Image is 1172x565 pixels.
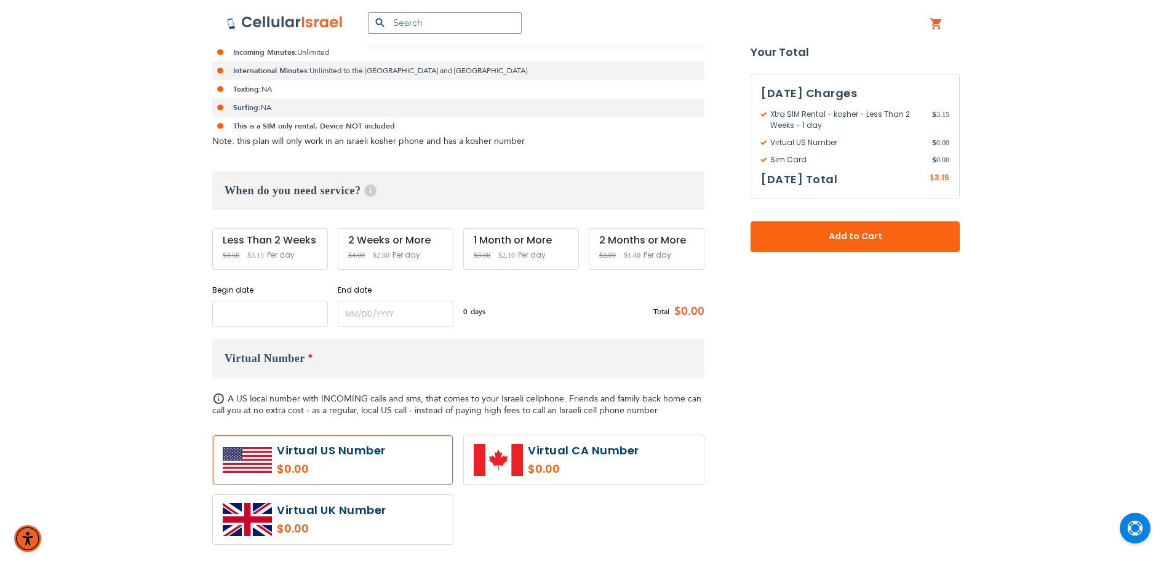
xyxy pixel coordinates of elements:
[474,251,490,259] span: $3.00
[751,43,960,61] strong: Your Total
[930,173,935,184] span: $
[761,154,932,165] span: Sim Card
[761,84,949,103] h3: [DATE] Charges
[761,137,932,148] span: Virtual US Number
[233,66,309,76] strong: International Minutes:
[233,103,261,113] strong: Surfing:
[14,525,41,552] div: Accessibility Menu
[368,12,522,34] input: Search
[247,251,264,259] span: $3.15
[212,98,704,117] li: NA
[644,250,671,261] span: Per day
[471,306,485,317] span: days
[791,231,919,243] span: Add to Cart
[498,251,515,259] span: $2.10
[233,84,261,94] strong: Texting:
[233,47,297,57] strong: Incoming Minutes:
[932,109,936,120] span: $
[212,43,704,61] li: Unlimited
[932,137,936,148] span: $
[653,306,669,317] span: Total
[761,170,837,189] h3: [DATE] Total
[932,137,949,148] span: 0.00
[226,15,343,30] img: Cellular Israel Logo
[212,172,704,210] h3: When do you need service?
[599,235,694,246] div: 2 Months or More
[364,184,377,197] span: Help
[212,285,328,296] label: Begin date
[669,302,704,321] span: $0.00
[223,235,317,246] div: Less Than 2 Weeks
[212,80,704,98] li: NA
[518,250,546,261] span: Per day
[463,306,471,317] span: 0
[474,235,568,246] div: 1 Month or More
[624,251,640,259] span: $1.40
[338,285,453,296] label: End date
[223,251,239,259] span: $4.50
[225,352,305,365] span: Virtual Number
[212,135,704,147] div: Note: this plan will only work in an israeli kosher phone and has a kosher number
[393,250,420,261] span: Per day
[348,251,365,259] span: $4.00
[751,221,960,252] button: Add to Cart
[373,251,389,259] span: $2.80
[212,61,704,80] li: Unlimited to the [GEOGRAPHIC_DATA] and [GEOGRAPHIC_DATA]
[932,154,949,165] span: 0.00
[212,301,328,327] input: MM/DD/YYYY
[348,235,443,246] div: 2 Weeks or More
[932,109,949,131] span: 3.15
[233,121,395,131] strong: This is a SIM only rental, Device NOT included
[932,154,936,165] span: $
[267,250,295,261] span: Per day
[599,251,616,259] span: $2.00
[212,393,701,416] span: A US local number with INCOMING calls and sms, that comes to your Israeli cellphone. Friends and ...
[338,301,453,327] input: MM/DD/YYYY
[761,109,932,131] span: Xtra SIM Rental - kosher - Less Than 2 Weeks - 1 day
[935,172,949,183] span: 3.15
